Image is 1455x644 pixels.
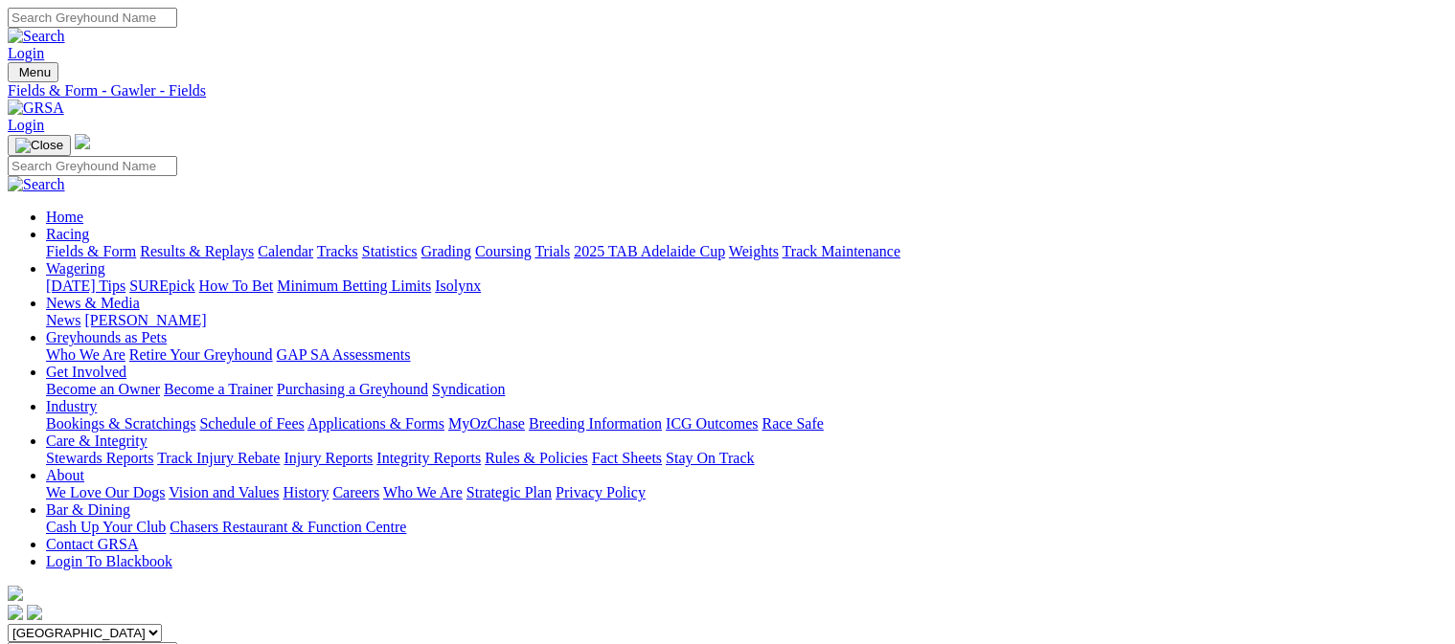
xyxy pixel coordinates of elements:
[46,209,83,225] a: Home
[8,605,23,620] img: facebook.svg
[169,484,279,500] a: Vision and Values
[46,415,195,432] a: Bookings & Scratchings
[46,346,125,363] a: Who We Are
[46,312,80,328] a: News
[19,65,51,79] span: Menu
[75,134,90,149] img: logo-grsa-white.png
[529,415,662,432] a: Breeding Information
[376,450,481,466] a: Integrity Reports
[8,8,177,28] input: Search
[729,243,779,259] a: Weights
[46,278,125,294] a: [DATE] Tips
[46,519,1447,536] div: Bar & Dining
[46,346,1447,364] div: Greyhounds as Pets
[46,433,148,449] a: Care & Integrity
[574,243,725,259] a: 2025 TAB Adelaide Cup
[277,346,411,363] a: GAP SA Assessments
[783,243,900,259] a: Track Maintenance
[46,536,138,552] a: Contact GRSA
[8,100,64,117] img: GRSA
[46,260,105,277] a: Wagering
[8,176,65,193] img: Search
[46,381,1447,398] div: Get Involved
[277,381,428,397] a: Purchasing a Greyhound
[46,398,97,414] a: Industry
[46,243,136,259] a: Fields & Form
[27,605,42,620] img: twitter.svg
[46,484,1447,501] div: About
[140,243,254,259] a: Results & Replays
[475,243,532,259] a: Coursing
[129,278,194,294] a: SUREpick
[46,243,1447,260] div: Racing
[317,243,358,259] a: Tracks
[8,82,1447,100] a: Fields & Form - Gawler - Fields
[8,135,71,156] button: Toggle navigation
[157,450,280,466] a: Track Injury Rebate
[46,553,172,569] a: Login To Blackbook
[8,28,65,45] img: Search
[383,484,463,500] a: Who We Are
[307,415,444,432] a: Applications & Forms
[421,243,471,259] a: Grading
[46,381,160,397] a: Become an Owner
[199,278,274,294] a: How To Bet
[448,415,525,432] a: MyOzChase
[485,450,588,466] a: Rules & Policies
[8,156,177,176] input: Search
[46,501,130,518] a: Bar & Dining
[46,312,1447,329] div: News & Media
[534,243,570,259] a: Trials
[556,484,646,500] a: Privacy Policy
[46,226,89,242] a: Racing
[170,519,406,535] a: Chasers Restaurant & Function Centre
[277,278,431,294] a: Minimum Betting Limits
[8,62,58,82] button: Toggle navigation
[762,415,823,432] a: Race Safe
[46,467,84,483] a: About
[666,450,754,466] a: Stay On Track
[283,484,329,500] a: History
[666,415,758,432] a: ICG Outcomes
[15,138,63,153] img: Close
[8,117,44,133] a: Login
[46,329,167,345] a: Greyhounds as Pets
[164,381,273,397] a: Become a Trainer
[592,450,662,466] a: Fact Sheets
[332,484,379,500] a: Careers
[8,586,23,601] img: logo-grsa-white.png
[199,415,304,432] a: Schedule of Fees
[46,450,153,466] a: Stewards Reports
[46,415,1447,433] div: Industry
[46,364,126,380] a: Get Involved
[46,278,1447,295] div: Wagering
[258,243,313,259] a: Calendar
[46,519,166,535] a: Cash Up Your Club
[84,312,206,328] a: [PERSON_NAME]
[466,484,552,500] a: Strategic Plan
[8,45,44,61] a: Login
[46,484,165,500] a: We Love Our Dogs
[432,381,505,397] a: Syndication
[435,278,481,294] a: Isolynx
[284,450,373,466] a: Injury Reports
[129,346,273,363] a: Retire Your Greyhound
[46,295,140,311] a: News & Media
[46,450,1447,467] div: Care & Integrity
[362,243,418,259] a: Statistics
